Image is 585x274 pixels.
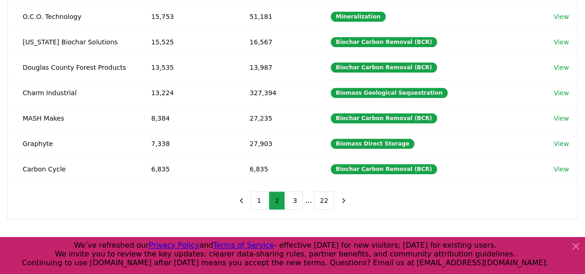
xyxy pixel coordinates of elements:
td: 51,181 [235,4,316,29]
td: [US_STATE] Biochar Solutions [8,29,136,55]
div: Biochar Carbon Removal (BCR) [331,37,437,47]
div: Mineralization [331,12,386,22]
td: Graphyte [8,131,136,156]
td: Douglas County Forest Products [8,55,136,80]
td: 13,535 [136,55,235,80]
td: 8,384 [136,105,235,131]
div: Biochar Carbon Removal (BCR) [331,113,437,123]
div: Biomass Direct Storage [331,139,414,149]
td: 16,567 [235,29,316,55]
button: 22 [314,191,334,210]
td: 27,235 [235,105,316,131]
a: View [554,114,569,123]
button: previous page [234,191,249,210]
div: Biochar Carbon Removal (BCR) [331,62,437,73]
li: ... [305,195,312,206]
td: 6,835 [136,156,235,182]
td: Charm Industrial [8,80,136,105]
td: 327,394 [235,80,316,105]
a: View [554,12,569,21]
div: Biomass Geological Sequestration [331,88,448,98]
button: 3 [287,191,303,210]
td: 6,835 [235,156,316,182]
button: next page [336,191,351,210]
td: 13,224 [136,80,235,105]
a: View [554,63,569,72]
td: 15,753 [136,4,235,29]
a: View [554,88,569,97]
td: 7,338 [136,131,235,156]
a: View [554,139,569,148]
td: 13,987 [235,55,316,80]
td: MASH Makes [8,105,136,131]
td: Carbon Cycle [8,156,136,182]
button: 2 [269,191,285,210]
div: Biochar Carbon Removal (BCR) [331,164,437,174]
button: 1 [251,191,267,210]
a: View [554,164,569,174]
td: 27,903 [235,131,316,156]
td: 15,525 [136,29,235,55]
td: O.C.O. Technology [8,4,136,29]
a: View [554,37,569,47]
